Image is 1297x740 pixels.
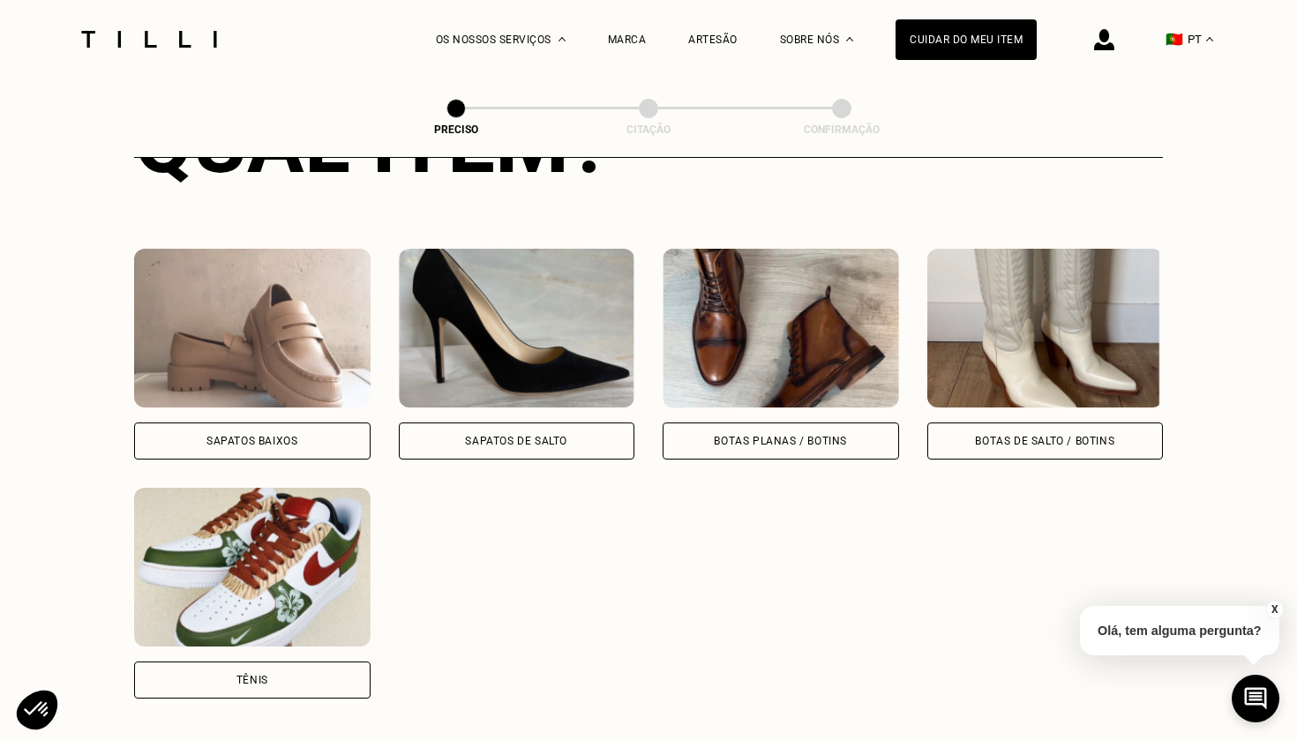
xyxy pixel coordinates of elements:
[753,123,930,136] div: Confirmação
[560,123,737,136] div: Citação
[134,249,371,407] img: Tilli retouche votre Sapatos baixos
[714,436,847,446] div: Botas planas / botins
[75,31,223,48] img: Logotipo do serviço de costura Tilli
[1094,29,1114,50] img: ícone de login
[1266,600,1284,619] button: X
[608,34,647,46] a: Marca
[368,123,544,136] div: Preciso
[134,488,371,647] img: Tilli retouche votre Tênis
[236,675,268,685] div: Tênis
[559,37,566,41] img: Menu suspenso
[846,37,853,41] img: Menu suspenso sobre
[399,249,635,407] img: Tilli retouche votre Sapatos de salto
[465,436,567,446] div: Sapatos de salto
[1206,37,1213,41] img: menu déroulant
[927,249,1164,407] img: Tilli retouche votre Botas de salto / botins
[1080,606,1279,655] p: Olá, tem alguma pergunta?
[1166,31,1183,48] span: 🇵🇹
[663,249,899,407] img: Tilli retouche votre Botas planas / botins
[896,19,1037,60] a: Cuidar do meu item
[975,436,1114,446] div: Botas de salto / botins
[688,34,738,46] a: Artesão
[206,436,297,446] div: Sapatos baixos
